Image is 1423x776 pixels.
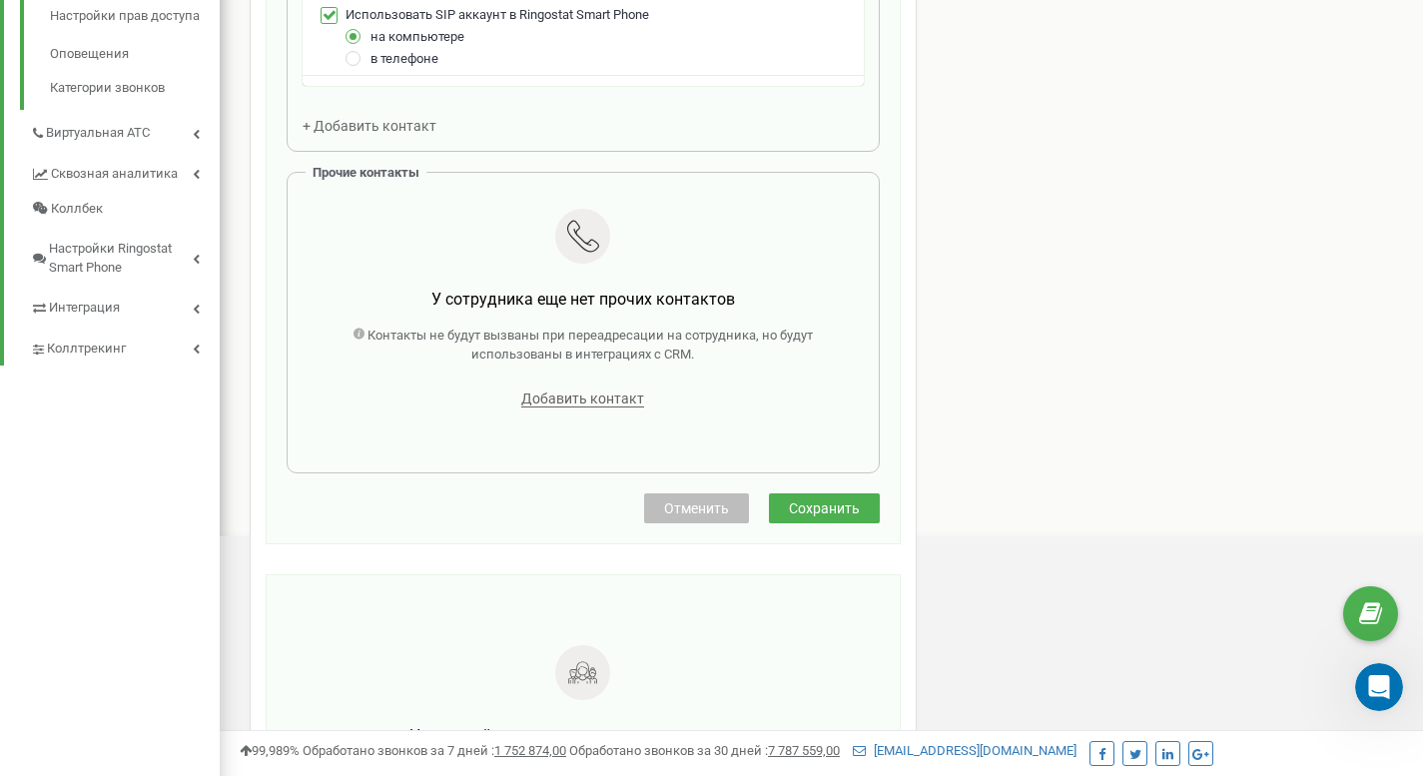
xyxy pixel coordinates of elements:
[1355,663,1403,711] iframe: Intercom live chat
[346,7,649,22] span: Использовать SIP аккаунт в Ringostat Smart Phone
[644,493,749,523] button: Отменить
[664,500,729,516] span: Отменить
[409,726,756,745] span: На данный момент в проекте еще нет отделов
[30,192,220,227] a: Коллбек
[30,326,220,367] a: Коллтрекинг
[853,743,1076,758] a: [EMAIL_ADDRESS][DOMAIN_NAME]
[370,51,438,66] span: в телефоне
[51,165,178,184] span: Сквозная аналитика
[431,290,735,309] span: У сотрудника еще нет прочих контактов
[370,29,464,44] span: на компьютере
[521,390,644,407] span: Добавить контакт
[46,124,150,143] span: Виртуальная АТС
[30,226,220,285] a: Настройки Ringostat Smart Phone
[30,151,220,192] a: Сквозная аналитика
[50,35,220,74] a: Оповещения
[303,743,566,758] span: Обработано звонков за 7 дней :
[47,340,126,359] span: Коллтрекинг
[240,743,300,758] span: 99,989%
[768,743,840,758] u: 7 787 559,00
[789,500,860,516] span: Сохранить
[313,165,419,180] span: Прочие контакты
[49,240,193,277] span: Настройки Ringostat Smart Phone
[569,743,840,758] span: Обработано звонков за 30 дней :
[303,118,436,134] span: + Добавить контакт
[769,493,880,523] button: Сохранить
[51,200,103,219] span: Коллбек
[30,110,220,151] a: Виртуальная АТС
[49,299,120,318] span: Интеграция
[30,285,220,326] a: Интеграция
[367,328,813,362] span: Контакты не будут вызваны при переадресации на сотрудника, но будут использованы в интеграциях с ...
[494,743,566,758] u: 1 752 874,00
[50,74,220,98] a: Категории звонков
